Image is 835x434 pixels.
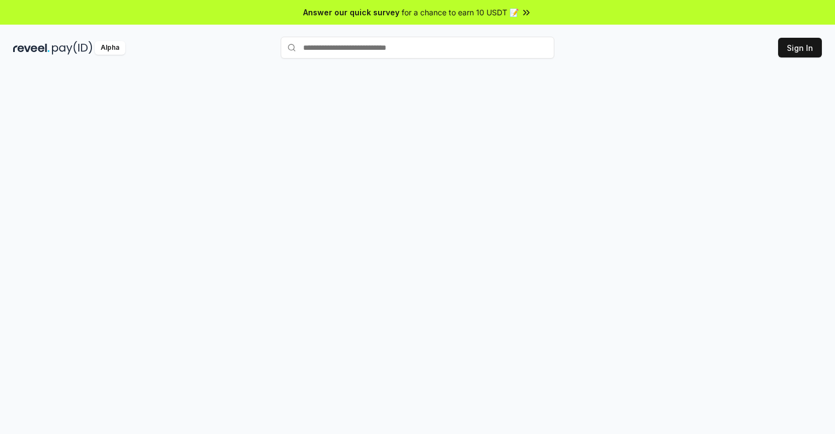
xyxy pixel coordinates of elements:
[13,41,50,55] img: reveel_dark
[303,7,399,18] span: Answer our quick survey
[95,41,125,55] div: Alpha
[402,7,519,18] span: for a chance to earn 10 USDT 📝
[52,41,92,55] img: pay_id
[778,38,822,57] button: Sign In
